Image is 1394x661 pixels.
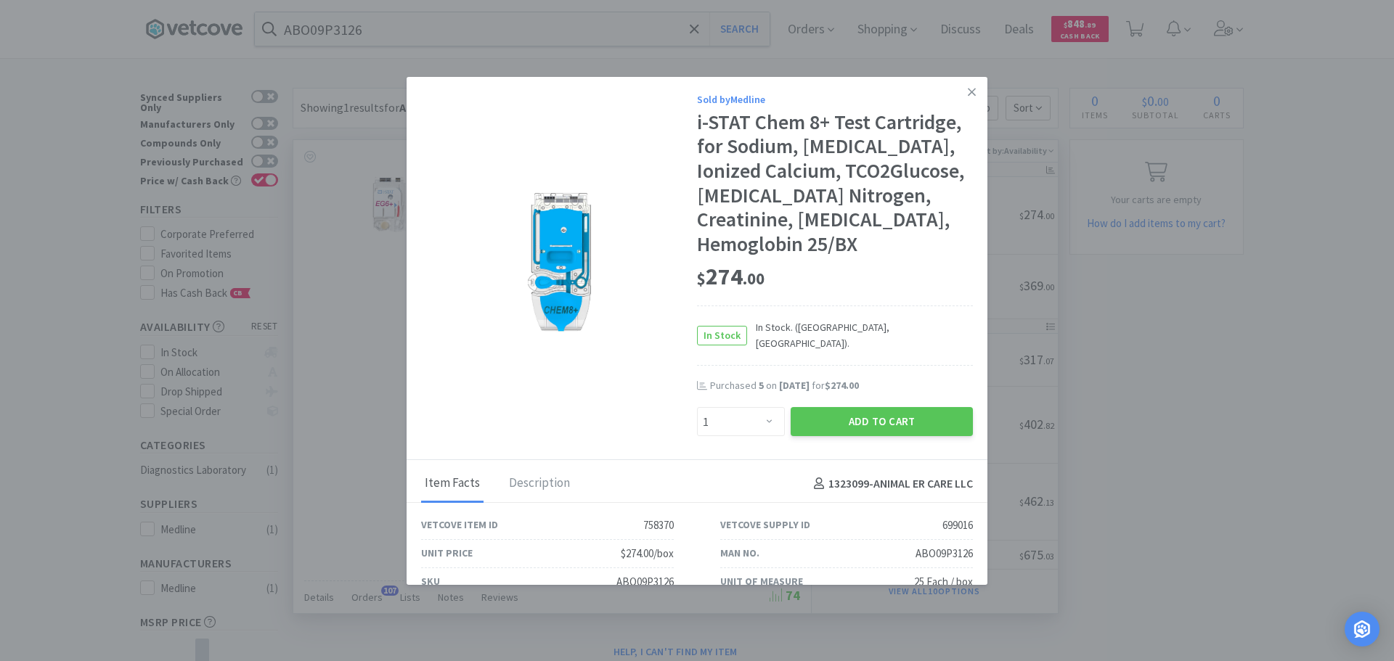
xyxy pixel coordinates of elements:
div: Purchased on for [710,379,973,393]
div: Description [505,466,574,502]
span: In Stock. ([GEOGRAPHIC_DATA], [GEOGRAPHIC_DATA]). [747,319,973,352]
div: 758370 [643,517,674,534]
div: ABO09P3126 [916,545,973,562]
span: [DATE] [779,379,810,392]
div: Unit Price [421,545,473,561]
h4: 1323099 - ANIMAL ER CARE LLC [808,475,973,493]
div: i-STAT Chem 8+ Test Cartridge, for Sodium, [MEDICAL_DATA], Ionized Calcium, TCO2Glucose, [MEDICAL... [697,110,973,257]
img: b9a7df9457a546308f880cd14efd5fbc_699016.jpeg [499,169,619,358]
span: 274 [697,262,765,291]
div: Unit of Measure [720,573,803,589]
div: Man No. [720,545,759,561]
div: 25 Each / box [914,573,973,591]
span: $ [697,268,706,289]
div: Item Facts [421,466,484,502]
button: Add to Cart [791,407,973,436]
div: ABO09P3126 [616,573,674,591]
div: Vetcove Supply ID [720,517,810,533]
div: Open Intercom Messenger [1345,612,1379,646]
span: 5 [759,379,764,392]
div: 699016 [942,517,973,534]
div: Sold by Medline [697,91,973,107]
div: Vetcove Item ID [421,517,498,533]
div: SKU [421,573,440,589]
span: . 00 [743,268,765,289]
div: $274.00/box [621,545,674,562]
span: In Stock [698,327,746,345]
span: $274.00 [825,379,859,392]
